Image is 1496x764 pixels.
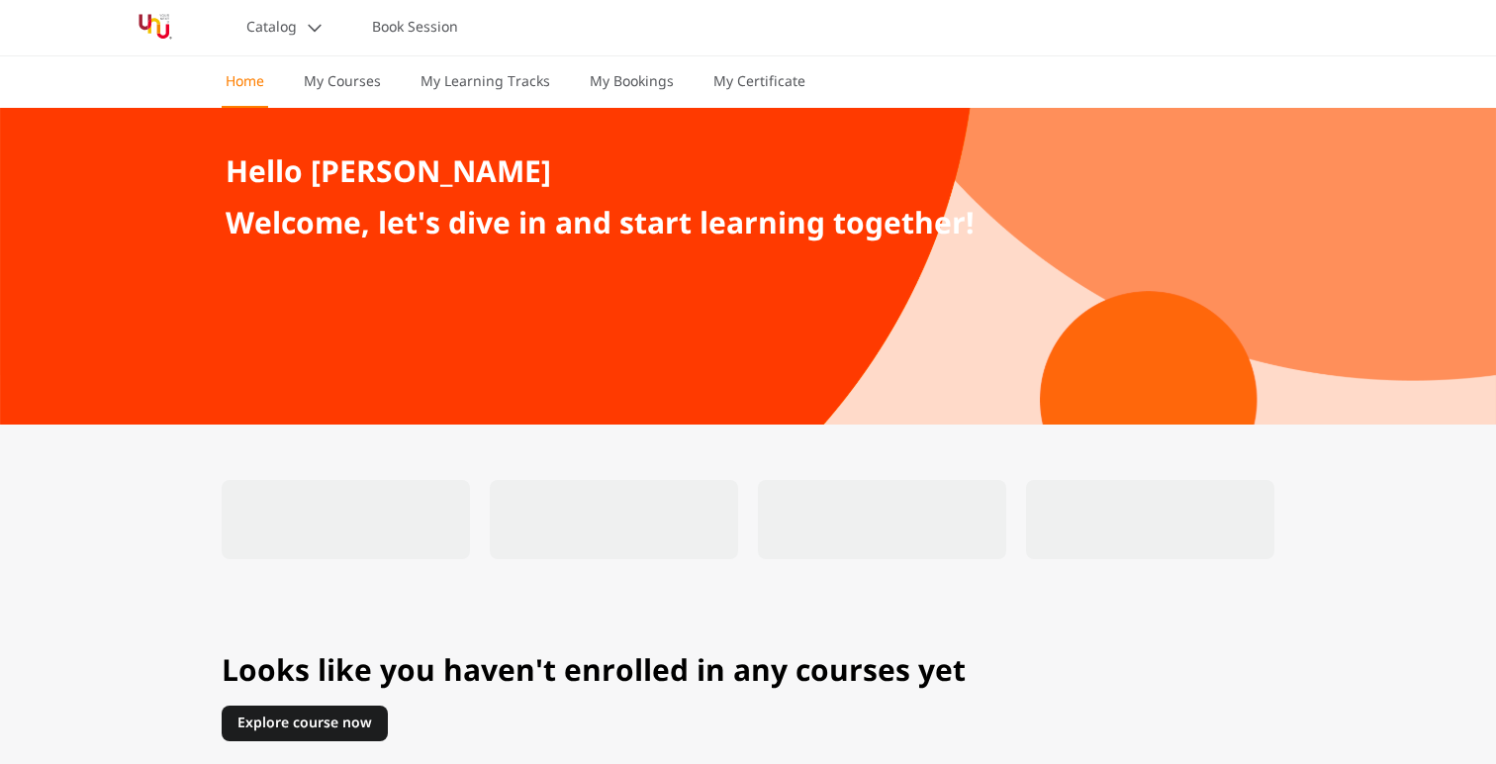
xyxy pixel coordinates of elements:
p: Book Session [372,18,458,38]
button: Catalog [234,10,336,46]
p: My Bookings [590,72,674,92]
p: Catalog [246,18,297,38]
p: Home [226,72,264,92]
h3: Looks like you haven't enrolled in any courses yet [222,654,1274,690]
button: My Courses [300,72,385,108]
button: Book Session [360,10,470,46]
p: My Learning Tracks [421,72,550,92]
p: My Certificate [713,72,805,92]
a: Explore course now [222,706,1274,741]
button: My Learning Tracks [417,72,554,108]
button: My Bookings [586,72,678,108]
h1: Hello [PERSON_NAME] [226,155,1270,191]
button: Home [222,72,268,108]
button: Explore course now [222,706,388,741]
img: YourNextU Logo [115,10,195,46]
h2: Welcome, let's dive in and start learning together! [226,207,1270,242]
p: My Courses [304,72,381,92]
p: Explore course now [237,714,372,733]
button: My Certificate [709,72,809,108]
